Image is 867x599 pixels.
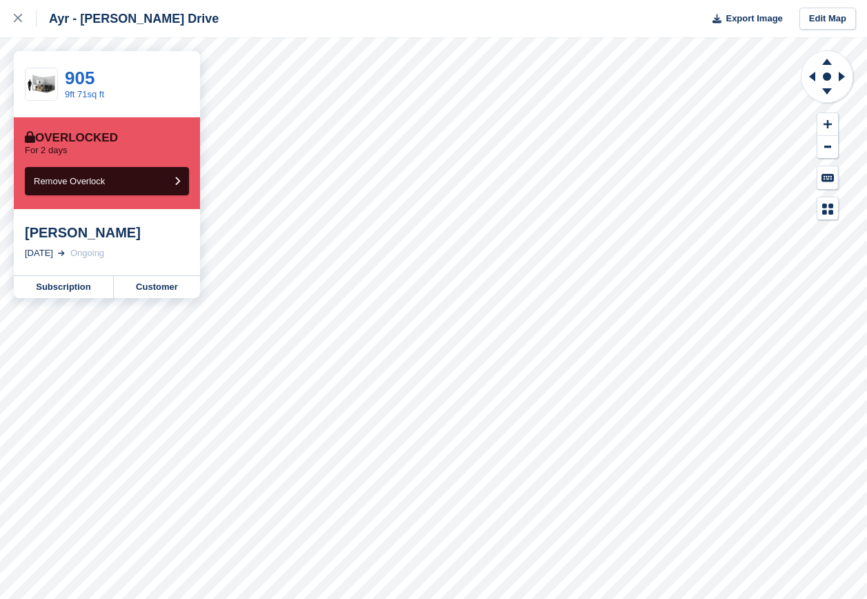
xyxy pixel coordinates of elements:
div: [DATE] [25,246,53,260]
div: Ayr - [PERSON_NAME] Drive [37,10,219,27]
div: Ongoing [70,246,104,260]
a: Customer [114,276,200,298]
button: Remove Overlock [25,167,189,195]
div: Overlocked [25,131,118,145]
button: Export Image [704,8,783,30]
button: Zoom Out [817,136,838,159]
a: 905 [65,68,94,88]
button: Map Legend [817,197,838,220]
button: Keyboard Shortcuts [817,166,838,189]
img: Copy%20of%2075-sqft-unit.jpg [26,72,57,97]
span: Export Image [726,12,782,26]
a: Edit Map [799,8,856,30]
button: Zoom In [817,113,838,136]
a: 9ft 71sq ft [65,89,104,99]
img: arrow-right-light-icn-cde0832a797a2874e46488d9cf13f60e5c3a73dbe684e267c42b8395dfbc2abf.svg [58,251,65,256]
a: Subscription [14,276,114,298]
p: For 2 days [25,145,67,156]
div: [PERSON_NAME] [25,224,189,241]
span: Remove Overlock [34,176,105,186]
